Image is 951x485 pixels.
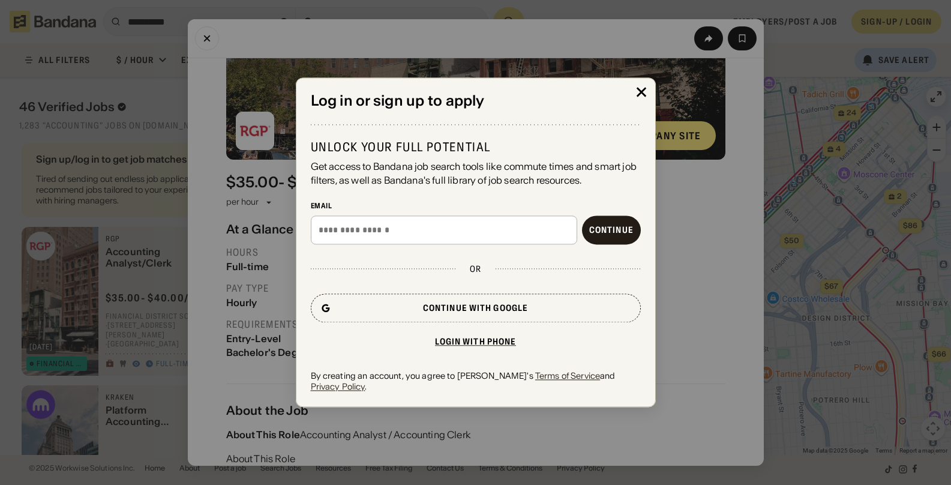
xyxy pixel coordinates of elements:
div: Email [311,201,641,211]
a: Privacy Policy [311,381,365,392]
div: Get access to Bandana job search tools like commute times and smart job filters, as well as Banda... [311,160,641,187]
div: By creating an account, you agree to [PERSON_NAME]'s and . [311,370,641,392]
div: Unlock your full potential [311,140,641,155]
div: Log in or sign up to apply [311,92,641,110]
div: Continue [589,226,634,234]
div: or [470,264,481,274]
div: Continue with Google [423,304,528,312]
div: Login with phone [435,337,517,346]
a: Terms of Service [535,370,600,381]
